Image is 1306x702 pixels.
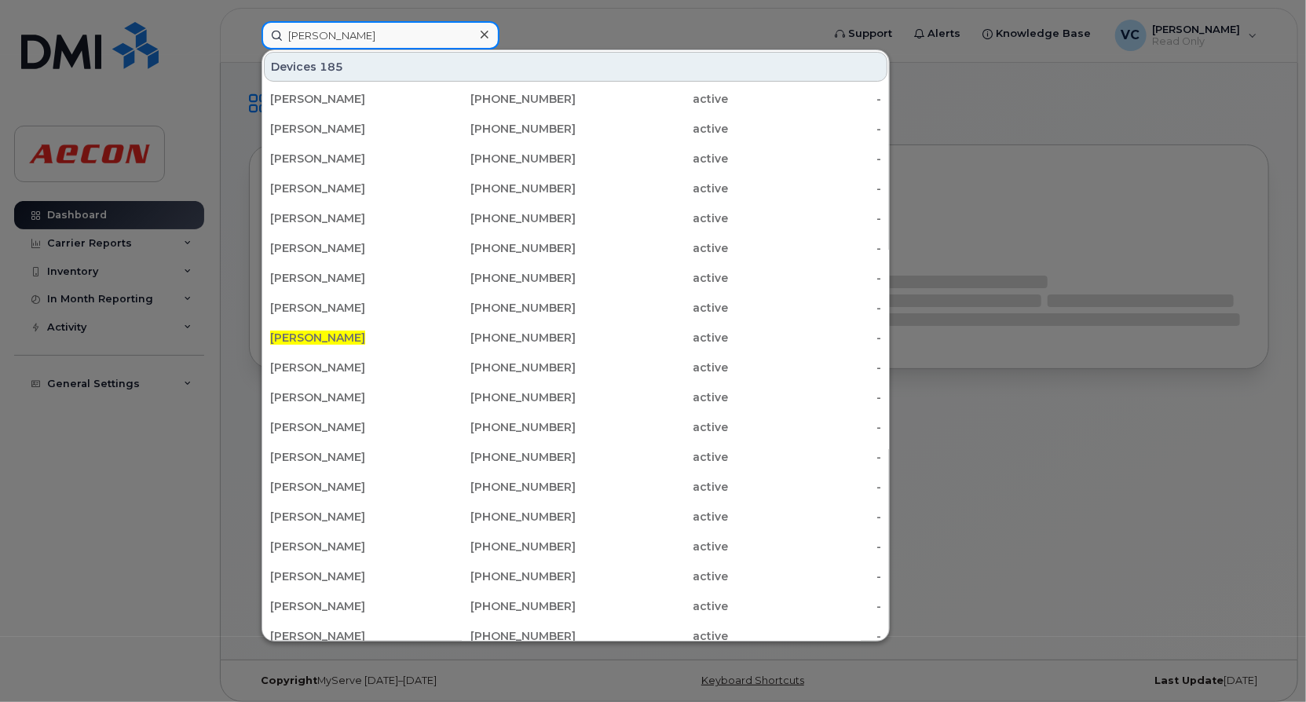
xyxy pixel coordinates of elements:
[264,324,887,352] a: [PERSON_NAME][PHONE_NUMBER]active-
[423,389,576,405] div: [PHONE_NUMBER]
[423,210,576,226] div: [PHONE_NUMBER]
[423,628,576,644] div: [PHONE_NUMBER]
[729,330,882,346] div: -
[264,234,887,262] a: [PERSON_NAME][PHONE_NUMBER]active-
[270,479,423,495] div: [PERSON_NAME]
[576,449,729,465] div: active
[423,569,576,584] div: [PHONE_NUMBER]
[576,121,729,137] div: active
[320,59,343,75] span: 185
[729,449,882,465] div: -
[270,598,423,614] div: [PERSON_NAME]
[270,360,423,375] div: [PERSON_NAME]
[423,598,576,614] div: [PHONE_NUMBER]
[264,532,887,561] a: [PERSON_NAME][PHONE_NUMBER]active-
[264,622,887,650] a: [PERSON_NAME][PHONE_NUMBER]active-
[270,389,423,405] div: [PERSON_NAME]
[423,270,576,286] div: [PHONE_NUMBER]
[264,413,887,441] a: [PERSON_NAME][PHONE_NUMBER]active-
[729,151,882,166] div: -
[270,240,423,256] div: [PERSON_NAME]
[729,569,882,584] div: -
[264,52,887,82] div: Devices
[729,360,882,375] div: -
[270,121,423,137] div: [PERSON_NAME]
[264,85,887,113] a: [PERSON_NAME][PHONE_NUMBER]active-
[270,151,423,166] div: [PERSON_NAME]
[270,628,423,644] div: [PERSON_NAME]
[729,479,882,495] div: -
[264,204,887,232] a: [PERSON_NAME][PHONE_NUMBER]active-
[729,389,882,405] div: -
[264,353,887,382] a: [PERSON_NAME][PHONE_NUMBER]active-
[270,419,423,435] div: [PERSON_NAME]
[423,181,576,196] div: [PHONE_NUMBER]
[576,569,729,584] div: active
[264,264,887,292] a: [PERSON_NAME][PHONE_NUMBER]active-
[576,270,729,286] div: active
[576,479,729,495] div: active
[270,300,423,316] div: [PERSON_NAME]
[270,449,423,465] div: [PERSON_NAME]
[423,479,576,495] div: [PHONE_NUMBER]
[423,360,576,375] div: [PHONE_NUMBER]
[264,443,887,471] a: [PERSON_NAME][PHONE_NUMBER]active-
[423,151,576,166] div: [PHONE_NUMBER]
[729,270,882,286] div: -
[423,121,576,137] div: [PHONE_NUMBER]
[729,121,882,137] div: -
[576,240,729,256] div: active
[264,294,887,322] a: [PERSON_NAME][PHONE_NUMBER]active-
[729,91,882,107] div: -
[729,210,882,226] div: -
[270,181,423,196] div: [PERSON_NAME]
[264,144,887,173] a: [PERSON_NAME][PHONE_NUMBER]active-
[729,300,882,316] div: -
[264,592,887,620] a: [PERSON_NAME][PHONE_NUMBER]active-
[729,419,882,435] div: -
[423,449,576,465] div: [PHONE_NUMBER]
[729,628,882,644] div: -
[423,240,576,256] div: [PHONE_NUMBER]
[423,91,576,107] div: [PHONE_NUMBER]
[729,598,882,614] div: -
[264,562,887,590] a: [PERSON_NAME][PHONE_NUMBER]active-
[576,300,729,316] div: active
[270,539,423,554] div: [PERSON_NAME]
[423,300,576,316] div: [PHONE_NUMBER]
[423,539,576,554] div: [PHONE_NUMBER]
[576,360,729,375] div: active
[576,330,729,346] div: active
[576,539,729,554] div: active
[576,181,729,196] div: active
[576,509,729,525] div: active
[423,419,576,435] div: [PHONE_NUMBER]
[270,270,423,286] div: [PERSON_NAME]
[264,174,887,203] a: [PERSON_NAME][PHONE_NUMBER]active-
[576,389,729,405] div: active
[576,628,729,644] div: active
[576,419,729,435] div: active
[729,539,882,554] div: -
[576,91,729,107] div: active
[576,598,729,614] div: active
[270,509,423,525] div: [PERSON_NAME]
[729,240,882,256] div: -
[423,330,576,346] div: [PHONE_NUMBER]
[270,91,423,107] div: [PERSON_NAME]
[264,383,887,411] a: [PERSON_NAME][PHONE_NUMBER]active-
[270,569,423,584] div: [PERSON_NAME]
[576,210,729,226] div: active
[264,473,887,501] a: [PERSON_NAME][PHONE_NUMBER]active-
[264,115,887,143] a: [PERSON_NAME][PHONE_NUMBER]active-
[270,210,423,226] div: [PERSON_NAME]
[729,181,882,196] div: -
[423,509,576,525] div: [PHONE_NUMBER]
[576,151,729,166] div: active
[729,509,882,525] div: -
[270,331,365,345] span: [PERSON_NAME]
[264,503,887,531] a: [PERSON_NAME][PHONE_NUMBER]active-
